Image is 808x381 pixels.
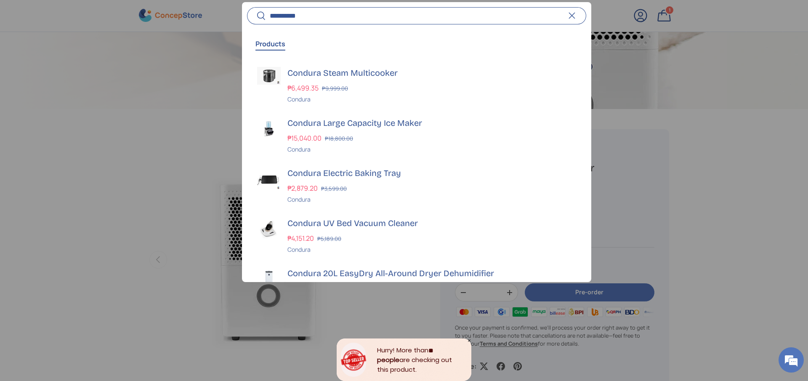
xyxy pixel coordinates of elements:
[317,235,341,242] s: ₱5,189.00
[4,230,160,259] textarea: Type your message and hit 'Enter'
[321,185,347,192] s: ₱3,599.00
[287,117,576,129] h3: Condura Large Capacity Ice Maker
[242,60,591,110] a: condura-steam-multicooker-full-side-view-with-icc-sticker-concepstore Condura Steam Multicooker ₱...
[257,67,281,85] img: condura-steam-multicooker-full-side-view-with-icc-sticker-concepstore
[322,85,348,92] s: ₱9,999.00
[287,267,576,279] h3: Condura 20L EasyDry All-Around Dryer Dehumidifier
[287,145,576,154] div: Condura
[325,135,353,142] s: ₱18,800.00
[287,234,316,243] strong: ₱4,151.20
[242,210,591,261] a: Condura UV Bed Vacuum Cleaner ₱4,151.20 ₱5,189.00 Condura
[242,110,591,160] a: Condura Large Capacity Ice Maker ₱15,040.00 ₱18,800.00 Condura
[138,4,158,24] div: Minimize live chat window
[242,160,591,210] a: Condura Electric Baking Tray ₱2,879.20 ₱3,599.00 Condura
[287,67,576,79] h3: Condura Steam Multicooker
[242,261,591,311] a: condura-easy-dry-dehumidifier-full-view-concepstore.ph Condura 20L EasyDry All-Around Dryer Dehum...
[44,47,141,58] div: Chat with us now
[49,106,116,191] span: We're online!
[287,217,576,229] h3: Condura UV Bed Vacuum Cleaner
[467,338,471,343] div: Close
[287,195,576,204] div: Condura
[287,245,576,254] div: Condura
[287,83,321,93] strong: ₱6,499.35
[287,133,324,143] strong: ₱15,040.00
[287,95,576,104] div: Condura
[257,267,281,291] img: condura-easy-dry-dehumidifier-full-view-concepstore.ph
[255,34,285,53] button: Products
[287,184,320,193] strong: ₱2,879.20
[287,167,576,179] h3: Condura Electric Baking Tray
